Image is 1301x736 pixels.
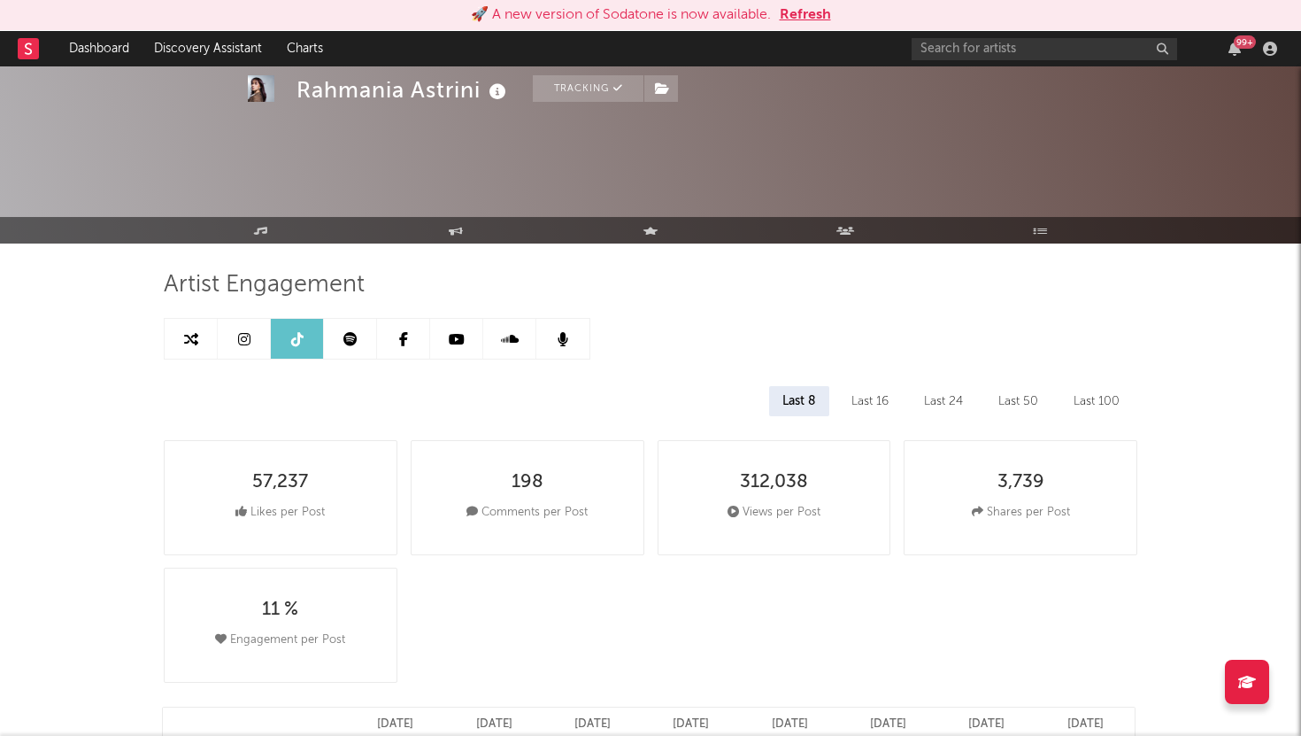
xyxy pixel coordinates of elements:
[772,714,808,735] p: [DATE]
[57,31,142,66] a: Dashboard
[1060,386,1133,416] div: Last 100
[673,714,709,735] p: [DATE]
[740,472,808,493] div: 312,038
[968,714,1005,735] p: [DATE]
[972,502,1070,523] div: Shares per Post
[377,714,413,735] p: [DATE]
[476,714,512,735] p: [DATE]
[870,714,906,735] p: [DATE]
[727,502,820,523] div: Views per Post
[1234,35,1256,49] div: 99 +
[164,275,365,296] span: Artist Engagement
[574,714,611,735] p: [DATE]
[985,386,1051,416] div: Last 50
[274,31,335,66] a: Charts
[533,75,643,102] button: Tracking
[142,31,274,66] a: Discovery Assistant
[911,386,976,416] div: Last 24
[296,75,511,105] div: Rahmania Astrini
[1228,42,1241,56] button: 99+
[512,472,543,493] div: 198
[252,472,308,493] div: 57,237
[780,4,831,26] button: Refresh
[838,386,902,416] div: Last 16
[471,4,771,26] div: 🚀 A new version of Sodatone is now available.
[769,386,829,416] div: Last 8
[997,472,1044,493] div: 3,739
[262,600,298,621] div: 11 %
[912,38,1177,60] input: Search for artists
[466,502,588,523] div: Comments per Post
[235,502,325,523] div: Likes per Post
[1067,714,1104,735] p: [DATE]
[215,630,345,651] div: Engagement per Post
